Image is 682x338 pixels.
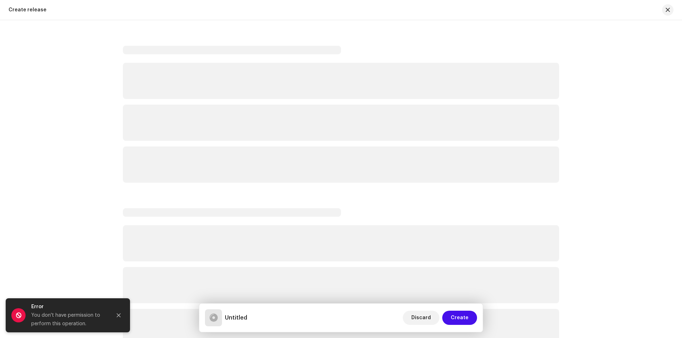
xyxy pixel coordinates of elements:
span: Discard [411,311,431,325]
button: Create [442,311,477,325]
span: Create [451,311,469,325]
div: Error [31,303,106,311]
h5: Untitled [225,314,247,322]
button: Discard [403,311,439,325]
div: You don't have permission to perform this operation. [31,311,106,328]
button: Close [112,308,126,322]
